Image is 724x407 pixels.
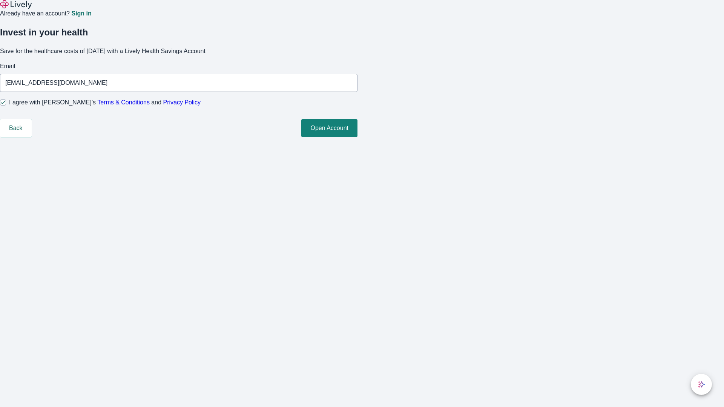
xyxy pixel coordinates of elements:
button: Open Account [301,119,357,137]
svg: Lively AI Assistant [698,381,705,388]
a: Sign in [71,11,91,17]
button: chat [691,374,712,395]
a: Terms & Conditions [97,99,150,106]
span: I agree with [PERSON_NAME]’s and [9,98,201,107]
a: Privacy Policy [163,99,201,106]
